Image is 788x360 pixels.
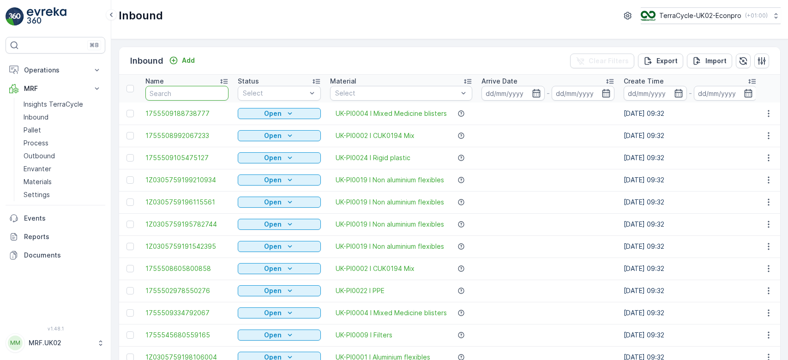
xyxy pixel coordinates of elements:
span: 1Z0305759195782744 [145,220,229,229]
a: UK-PI0002 I CUK0194 Mix [336,131,415,140]
a: Process [20,137,105,150]
a: Reports [6,228,105,246]
a: 1Z0305759196115561 [145,198,229,207]
td: [DATE] 09:32 [619,324,761,346]
div: Toggle Row Selected [126,309,134,317]
a: Insights TerraCycle [20,98,105,111]
td: [DATE] 09:32 [619,280,761,302]
span: 1755508992067233 [145,131,229,140]
a: UK-PI0019 I Non aluminium flexibles [336,175,444,185]
p: - [689,88,692,99]
button: Export [638,54,683,68]
p: Envanter [24,164,51,174]
p: Inbound [130,54,163,67]
button: Open [238,285,321,296]
a: 1755509105475127 [145,153,229,162]
a: Envanter [20,162,105,175]
div: Toggle Row Selected [126,132,134,139]
p: Create Time [624,77,664,86]
button: Import [687,54,732,68]
a: Events [6,209,105,228]
input: dd/mm/yyyy [694,86,757,101]
p: Open [264,242,282,251]
button: Operations [6,61,105,79]
p: Open [264,220,282,229]
button: Open [238,152,321,163]
p: Import [705,56,727,66]
button: Open [238,219,321,230]
td: [DATE] 09:32 [619,169,761,191]
p: Materials [24,177,52,186]
p: Export [656,56,678,66]
p: Clear Filters [589,56,629,66]
input: dd/mm/yyyy [552,86,615,101]
span: 1755509188738777 [145,109,229,118]
a: UK-PI0009 I Filters [336,330,392,340]
button: MRF [6,79,105,98]
p: Name [145,77,164,86]
button: Open [238,108,321,119]
div: Toggle Row Selected [126,221,134,228]
a: Inbound [20,111,105,124]
img: logo_light-DOdMpM7g.png [27,7,66,26]
a: 1755545680559165 [145,330,229,340]
p: ⌘B [90,42,99,49]
img: terracycle_logo_wKaHoWT.png [641,11,656,21]
button: TerraCycle-UK02-Econpro(+01:00) [641,7,781,24]
span: v 1.48.1 [6,326,105,331]
span: 1755509334792067 [145,308,229,318]
button: Open [238,241,321,252]
p: Open [264,109,282,118]
div: Toggle Row Selected [126,198,134,206]
div: Toggle Row Selected [126,287,134,294]
button: Clear Filters [570,54,634,68]
div: Toggle Row Selected [126,154,134,162]
a: UK-PI0004 I Mixed Medicine blisters [336,308,447,318]
p: Select [335,89,458,98]
button: Open [238,307,321,318]
p: Open [264,153,282,162]
a: UK-PI0019 I Non aluminium flexibles [336,242,444,251]
a: UK-PI0002 I CUK0194 Mix [336,264,415,273]
input: dd/mm/yyyy [624,86,687,101]
a: 1755502978550276 [145,286,229,295]
p: TerraCycle-UK02-Econpro [659,11,741,20]
button: Add [165,55,199,66]
p: MRF.UK02 [29,338,92,348]
a: Pallet [20,124,105,137]
p: Events [24,214,102,223]
p: Outbound [24,151,55,161]
p: Operations [24,66,87,75]
p: Status [238,77,259,86]
p: Reports [24,232,102,241]
p: Process [24,138,48,148]
p: Open [264,175,282,185]
span: UK-PI0022 I PPE [336,286,385,295]
input: dd/mm/yyyy [481,86,545,101]
p: Add [182,56,195,65]
a: 1Z0305759191542395 [145,242,229,251]
td: [DATE] 09:32 [619,191,761,213]
p: Open [264,131,282,140]
button: Open [238,197,321,208]
a: Documents [6,246,105,264]
span: UK-PI0024 I Rigid plastic [336,153,410,162]
button: Open [238,263,321,274]
a: Settings [20,188,105,201]
div: Toggle Row Selected [126,176,134,184]
p: Open [264,286,282,295]
td: [DATE] 09:32 [619,302,761,324]
a: 1755508605800858 [145,264,229,273]
p: Open [264,308,282,318]
button: MMMRF.UK02 [6,333,105,353]
button: Open [238,130,321,141]
a: UK-PI0004 I Mixed Medicine blisters [336,109,447,118]
p: Insights TerraCycle [24,100,83,109]
td: [DATE] 09:32 [619,147,761,169]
